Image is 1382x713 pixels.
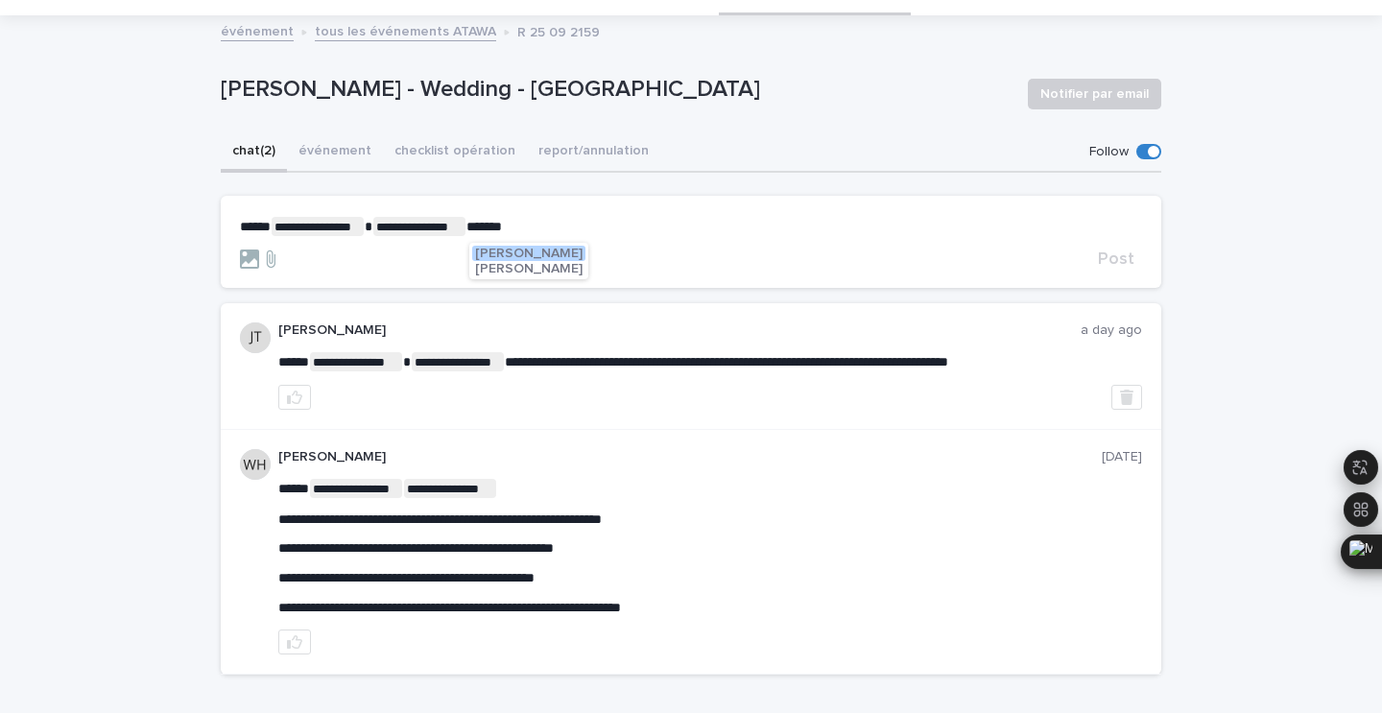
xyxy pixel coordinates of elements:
[278,630,311,654] button: like this post
[1090,250,1142,268] button: Post
[278,322,1081,339] p: [PERSON_NAME]
[1028,79,1161,109] button: Notifier par email
[221,19,294,41] a: événement
[1081,322,1142,339] p: a day ago
[278,385,311,410] button: like this post
[278,449,1102,465] p: [PERSON_NAME]
[315,19,496,41] a: tous les événements ATAWA
[475,262,583,275] span: [PERSON_NAME]
[472,246,585,261] button: [PERSON_NAME]
[1040,84,1149,104] span: Notifier par email
[475,247,583,260] span: [PERSON_NAME]
[517,20,600,41] p: R 25 09 2159
[221,76,1013,104] p: [PERSON_NAME] - Wedding - [GEOGRAPHIC_DATA]
[1098,250,1134,268] span: Post
[1111,385,1142,410] button: Delete post
[287,132,383,173] button: événement
[472,261,585,276] button: [PERSON_NAME]
[221,132,287,173] button: chat (2)
[527,132,660,173] button: report/annulation
[1102,449,1142,465] p: [DATE]
[1089,144,1129,160] p: Follow
[383,132,527,173] button: checklist opération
